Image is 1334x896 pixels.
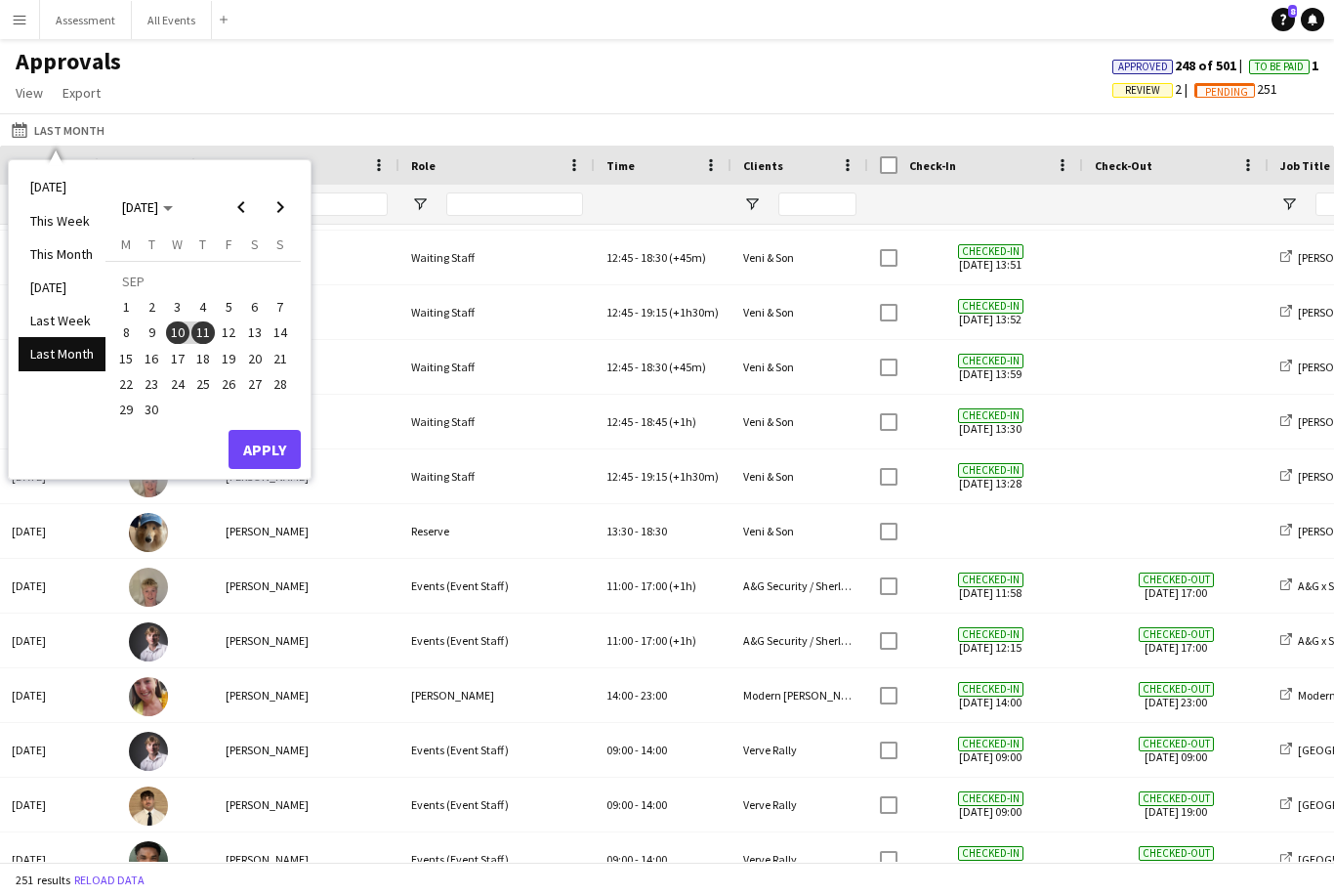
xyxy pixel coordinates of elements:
[731,559,868,613] div: A&G Security / Sherlock Parties
[70,870,148,891] button: Reload data
[606,743,633,757] span: 09:00
[606,360,633,374] span: 12:45
[399,723,595,777] div: Events (Event Staff)
[269,372,292,396] span: 28
[216,294,241,320] button: 05-09-2025
[606,158,635,173] span: Time
[216,371,241,397] button: 26-09-2025
[113,371,139,397] button: 22-09-2025
[635,852,639,867] span: -
[1288,5,1297,18] span: 8
[251,235,259,253] span: S
[217,347,240,370] span: 19
[166,347,189,370] span: 17
[1139,791,1214,806] span: Checked-out
[606,524,633,538] span: 13:30
[165,371,190,397] button: 24-09-2025
[214,559,399,613] div: [PERSON_NAME]
[132,1,212,39] button: All Events
[139,294,164,320] button: 02-09-2025
[40,1,132,39] button: Assessment
[958,737,1023,751] span: Checked-in
[606,633,633,648] span: 11:00
[731,231,868,284] div: Veni & Son
[909,559,1071,613] span: [DATE] 11:58
[958,463,1023,478] span: Checked-in
[606,305,633,320] span: 12:45
[129,622,168,661] img: Robert Usher
[114,190,181,225] button: Choose month and year
[269,347,292,370] span: 21
[191,321,215,345] span: 11
[731,449,868,503] div: Veni & Son
[641,524,667,538] span: 18:30
[641,414,667,429] span: 18:45
[669,250,706,265] span: (+45m)
[958,573,1023,587] span: Checked-in
[958,244,1023,259] span: Checked-in
[1249,57,1318,74] span: 1
[958,791,1023,806] span: Checked-in
[909,285,1071,339] span: [DATE] 13:52
[129,841,168,880] img: Joshua Mensah
[1205,86,1248,99] span: Pending
[1112,80,1194,98] span: 2
[222,188,261,227] button: Previous month
[8,118,108,142] button: Last Month
[743,158,783,173] span: Clients
[669,305,719,320] span: (+1h30m)
[1139,737,1214,751] span: Checked-out
[269,321,292,345] span: 14
[141,372,164,396] span: 23
[190,371,216,397] button: 25-09-2025
[1095,158,1152,173] span: Check-Out
[19,304,105,337] li: Last Week
[606,578,633,593] span: 11:00
[217,295,240,319] span: 5
[606,469,633,484] span: 12:45
[1255,61,1304,73] span: To Be Paid
[114,347,138,370] span: 15
[214,504,399,558] div: [PERSON_NAME]
[641,797,667,812] span: 14:00
[226,158,257,173] span: Name
[1125,84,1160,97] span: Review
[276,235,284,253] span: S
[909,158,956,173] span: Check-In
[114,372,138,396] span: 22
[669,633,696,648] span: (+1h)
[641,469,667,484] span: 19:15
[399,449,595,503] div: Waiting Staff
[1095,614,1257,667] span: [DATE] 17:00
[129,732,168,771] img: Robert Usher
[241,294,267,320] button: 06-09-2025
[958,846,1023,861] span: Checked-in
[635,360,639,374] span: -
[909,449,1071,503] span: [DATE] 13:28
[63,84,101,102] span: Export
[217,372,240,396] span: 26
[141,347,164,370] span: 16
[122,198,158,216] span: [DATE]
[399,504,595,558] div: Reserve
[641,578,667,593] span: 17:00
[216,346,241,371] button: 19-09-2025
[139,346,164,371] button: 16-09-2025
[1095,723,1257,777] span: [DATE] 09:00
[909,395,1071,448] span: [DATE] 13:30
[214,778,399,832] div: [PERSON_NAME]
[139,371,164,397] button: 23-09-2025
[909,723,1071,777] span: [DATE] 09:00
[958,354,1023,368] span: Checked-in
[129,568,168,607] img: Alexander Jones
[399,395,595,448] div: Waiting Staff
[129,158,162,173] span: Photo
[1095,778,1257,832] span: [DATE] 19:00
[635,743,639,757] span: -
[114,398,138,421] span: 29
[268,294,293,320] button: 07-09-2025
[635,633,639,648] span: -
[190,294,216,320] button: 04-09-2025
[241,371,267,397] button: 27-09-2025
[19,170,105,203] li: [DATE]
